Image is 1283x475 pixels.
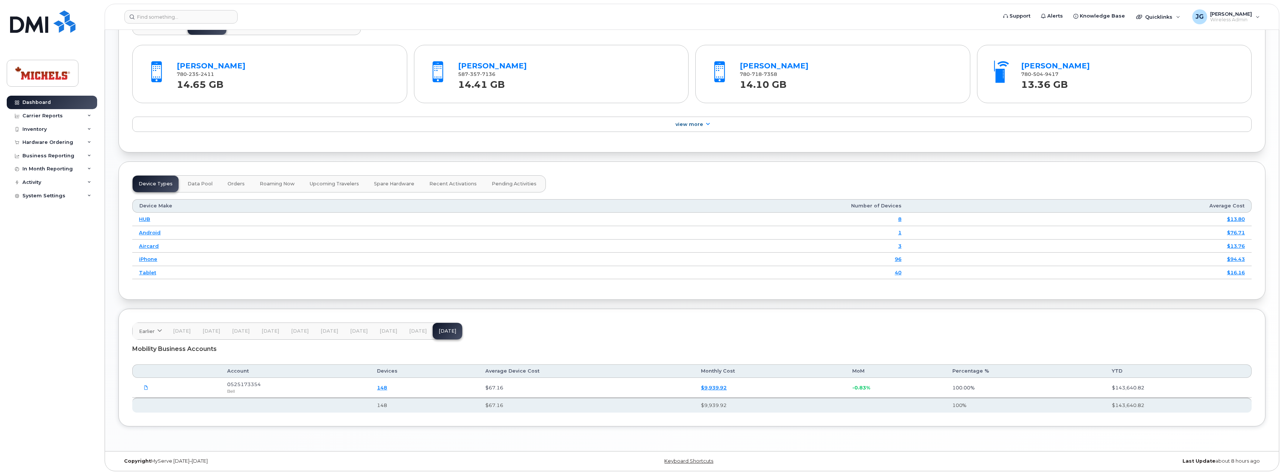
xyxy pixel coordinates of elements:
span: [DATE] [262,328,279,334]
a: [PERSON_NAME] [740,61,809,70]
a: $13.80 [1227,216,1245,222]
th: YTD [1105,364,1252,378]
span: JG [1196,12,1204,21]
th: $9,939.92 [694,398,845,413]
a: Knowledge Base [1068,9,1130,24]
span: [DATE] [380,328,397,334]
td: $143,640.82 [1105,378,1252,398]
th: Number of Devices [460,199,908,213]
a: $9,939.92 [701,385,727,391]
span: Orders [228,181,245,187]
span: Recent Activations [429,181,477,187]
a: $16.16 [1227,269,1245,275]
span: Pending Activities [492,181,537,187]
a: Keyboard Shortcuts [664,458,713,464]
a: [PERSON_NAME] [1021,61,1090,70]
th: $67.16 [479,398,694,413]
span: 9417 [1043,71,1058,77]
span: Roaming Now [260,181,295,187]
a: $94.43 [1227,256,1245,262]
span: Quicklinks [1145,14,1172,20]
strong: 14.41 GB [458,75,505,90]
strong: Last Update [1182,458,1215,464]
input: Find something... [124,10,238,24]
th: MoM [845,364,946,378]
th: Monthly Cost [694,364,845,378]
span: 0525173354 [227,381,261,387]
th: Device Make [132,199,460,213]
a: 3 [898,243,902,249]
th: 148 [370,398,479,413]
span: [PERSON_NAME] [1210,11,1252,17]
td: 100.00% [946,378,1105,398]
div: MyServe [DATE]–[DATE] [118,458,501,464]
span: 7136 [480,71,495,77]
span: -0.83% [852,385,870,391]
a: Tablet [139,269,156,275]
span: 235 [187,71,199,77]
span: 587 [458,71,495,77]
span: [DATE] [409,328,427,334]
span: [DATE] [291,328,309,334]
span: 780 [177,71,214,77]
a: 40 [895,269,902,275]
a: 8 [898,216,902,222]
th: Percentage % [946,364,1105,378]
span: Knowledge Base [1080,12,1125,20]
span: [DATE] [173,328,191,334]
a: 148 [377,385,387,391]
span: 357 [468,71,480,77]
a: iPhone [139,256,157,262]
a: images/PDF_525173354_128_0000000000.pdf [139,381,153,394]
span: Data Pool [188,181,213,187]
span: Wireless Admin [1210,17,1252,23]
a: $13.76 [1227,243,1245,249]
span: [DATE] [203,328,220,334]
div: about 8 hours ago [883,458,1265,464]
th: Average Cost [908,199,1252,213]
a: [PERSON_NAME] [177,61,245,70]
strong: Copyright [124,458,151,464]
strong: 13.36 GB [1021,75,1068,90]
span: Spare Hardware [374,181,414,187]
a: Support [998,9,1036,24]
span: 2411 [199,71,214,77]
strong: 14.65 GB [177,75,223,90]
span: 7358 [762,71,777,77]
div: Mobility Business Accounts [132,340,1252,358]
span: [DATE] [350,328,368,334]
a: HUB [139,216,150,222]
th: Devices [370,364,479,378]
strong: 14.10 GB [740,75,786,90]
span: Upcoming Travelers [310,181,359,187]
span: Earlier [139,328,155,335]
span: 780 [740,71,777,77]
th: Account [220,364,371,378]
span: [DATE] [232,328,250,334]
td: $67.16 [479,378,694,398]
a: [PERSON_NAME] [458,61,527,70]
a: Earlier [133,323,167,339]
th: 100% [946,398,1105,413]
span: Alerts [1047,12,1063,20]
span: View More [675,121,703,127]
span: Support [1010,12,1030,20]
span: 504 [1031,71,1043,77]
th: Average Device Cost [479,364,694,378]
a: Alerts [1036,9,1068,24]
a: 96 [895,256,902,262]
span: 780 [1021,71,1058,77]
span: [DATE] [321,328,338,334]
a: $76.71 [1227,229,1245,235]
a: Aircard [139,243,159,249]
span: Bell [227,388,235,394]
span: 718 [750,71,762,77]
a: View More [132,117,1252,132]
div: Justin Gundran [1187,9,1265,24]
a: Android [139,229,161,235]
a: 1 [898,229,902,235]
div: Quicklinks [1131,9,1185,24]
th: $143,640.82 [1105,398,1252,413]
